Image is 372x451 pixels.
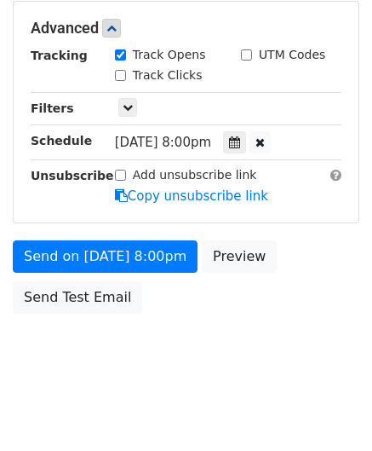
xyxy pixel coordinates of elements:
a: Send Test Email [13,281,142,314]
a: Copy unsubscribe link [115,188,268,204]
iframe: Chat Widget [287,369,372,451]
span: [DATE] 8:00pm [115,135,211,150]
label: UTM Codes [259,46,325,64]
h5: Advanced [31,19,341,38]
label: Add unsubscribe link [133,166,257,184]
strong: Tracking [31,49,88,62]
strong: Unsubscribe [31,169,114,182]
a: Preview [202,240,277,273]
label: Track Opens [133,46,206,64]
strong: Schedule [31,134,92,147]
label: Track Clicks [133,66,203,84]
strong: Filters [31,101,74,115]
a: Send on [DATE] 8:00pm [13,240,197,273]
